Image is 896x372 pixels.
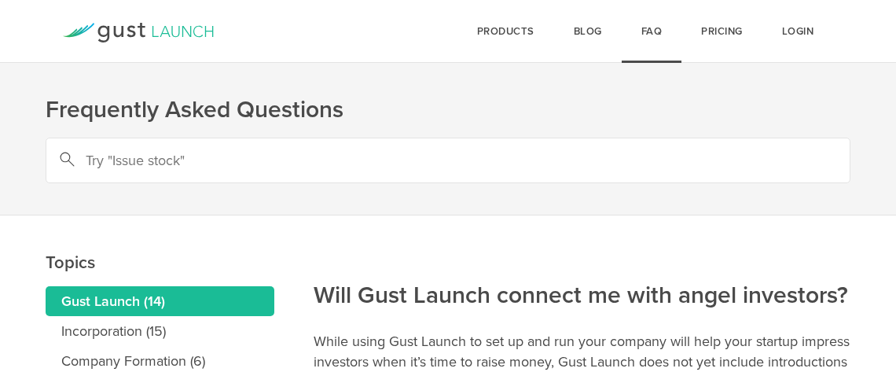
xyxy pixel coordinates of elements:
h2: Topics [46,141,274,278]
input: Try "Issue stock" [46,138,850,183]
h1: Frequently Asked Questions [46,94,850,126]
a: Gust Launch (14) [46,286,274,316]
h2: Will Gust Launch connect me with angel investors? [314,174,850,311]
a: Incorporation (15) [46,316,274,346]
